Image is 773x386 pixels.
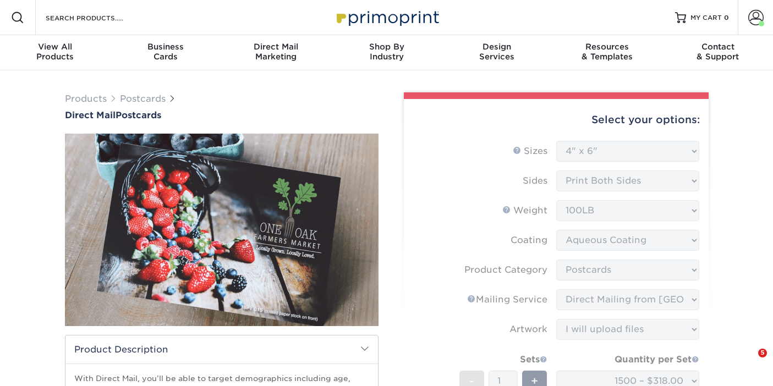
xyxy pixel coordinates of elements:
[221,42,331,52] span: Direct Mail
[413,99,700,141] div: Select your options:
[552,42,663,52] span: Resources
[736,349,762,375] iframe: Intercom live chat
[690,13,722,23] span: MY CART
[65,122,379,338] img: Direct Mail 01
[221,35,331,70] a: Direct MailMarketing
[111,35,221,70] a: BusinessCards
[552,35,663,70] a: Resources& Templates
[331,42,442,62] div: Industry
[662,42,773,62] div: & Support
[442,42,552,52] span: Design
[758,349,767,357] span: 5
[662,42,773,52] span: Contact
[45,11,152,24] input: SEARCH PRODUCTS.....
[120,93,166,104] a: Postcards
[65,335,378,363] h2: Product Description
[65,110,379,120] a: Direct MailPostcards
[111,42,221,52] span: Business
[552,42,663,62] div: & Templates
[442,35,552,70] a: DesignServices
[221,42,331,62] div: Marketing
[65,110,116,120] span: Direct Mail
[65,93,107,104] a: Products
[111,42,221,62] div: Cards
[332,5,442,29] img: Primoprint
[724,14,729,21] span: 0
[442,42,552,62] div: Services
[65,110,379,120] h1: Postcards
[662,35,773,70] a: Contact& Support
[3,352,94,382] iframe: Google Customer Reviews
[331,42,442,52] span: Shop By
[331,35,442,70] a: Shop ByIndustry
